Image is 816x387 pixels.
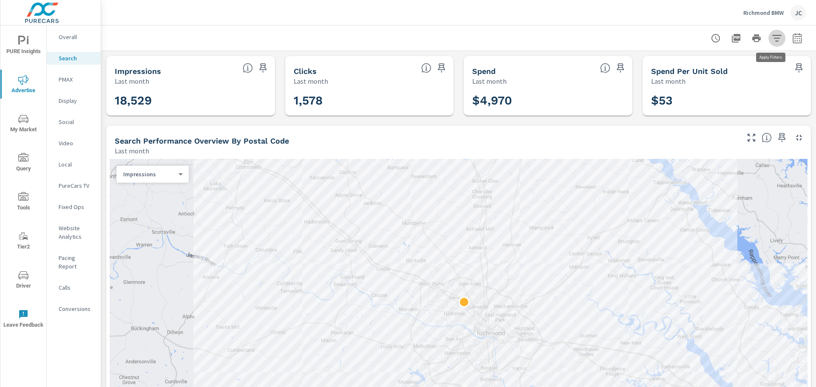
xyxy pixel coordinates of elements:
p: Richmond BMW [743,9,784,17]
h5: Impressions [115,67,161,76]
p: Last month [294,76,328,86]
div: Overall [47,31,101,43]
p: Website Analytics [59,224,94,241]
h3: 18,529 [115,93,266,108]
h3: $4,970 [472,93,624,108]
div: Impressions [116,170,182,178]
button: Minimize Widget [792,131,806,144]
h5: Search Performance Overview By Postal Code [115,136,289,145]
p: Fixed Ops [59,203,94,211]
p: PMAX [59,75,94,84]
p: Conversions [59,305,94,313]
button: "Export Report to PDF" [728,30,745,47]
p: Last month [472,76,507,86]
div: PureCars TV [47,179,101,192]
h3: 1,578 [294,93,445,108]
p: Display [59,96,94,105]
span: Save this to your personalized report [792,61,806,75]
div: JC [790,5,806,20]
div: Fixed Ops [47,201,101,213]
div: Pacing Report [47,251,101,273]
span: Save this to your personalized report [435,61,448,75]
p: Last month [115,76,149,86]
p: PureCars TV [59,181,94,190]
span: The amount of money spent on advertising during the period. [600,63,610,73]
div: PMAX [47,73,101,86]
span: Leave Feedback [3,309,44,330]
p: Overall [59,33,94,41]
p: Calls [59,283,94,292]
h5: Spend Per Unit Sold [651,67,728,76]
span: Advertise [3,75,44,96]
span: My Market [3,114,44,135]
div: Display [47,94,101,107]
span: The number of times an ad was clicked by a consumer. [421,63,431,73]
div: Search [47,52,101,65]
span: Save this to your personalized report [775,131,789,144]
span: Tier2 [3,231,44,252]
span: PURE Insights [3,36,44,56]
span: Driver [3,270,44,291]
p: Last month [651,76,686,86]
p: Search [59,54,94,62]
p: Video [59,139,94,147]
span: The number of times an ad was shown on your behalf. [243,63,253,73]
span: Understand Search performance data by postal code. Individual postal codes can be selected and ex... [762,133,772,143]
h5: Spend [472,67,496,76]
button: Select Date Range [789,30,806,47]
div: Local [47,158,101,171]
p: Local [59,160,94,169]
div: Social [47,116,101,128]
p: Last month [115,146,149,156]
div: nav menu [0,25,46,338]
span: Tools [3,192,44,213]
button: Make Fullscreen [745,131,758,144]
h5: Clicks [294,67,317,76]
h3: $53 [651,93,803,108]
p: Pacing Report [59,254,94,271]
div: Conversions [47,302,101,315]
span: Query [3,153,44,174]
button: Print Report [748,30,765,47]
p: Social [59,118,94,126]
div: Calls [47,281,101,294]
div: Website Analytics [47,222,101,243]
div: Video [47,137,101,150]
p: Impressions [123,170,175,178]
